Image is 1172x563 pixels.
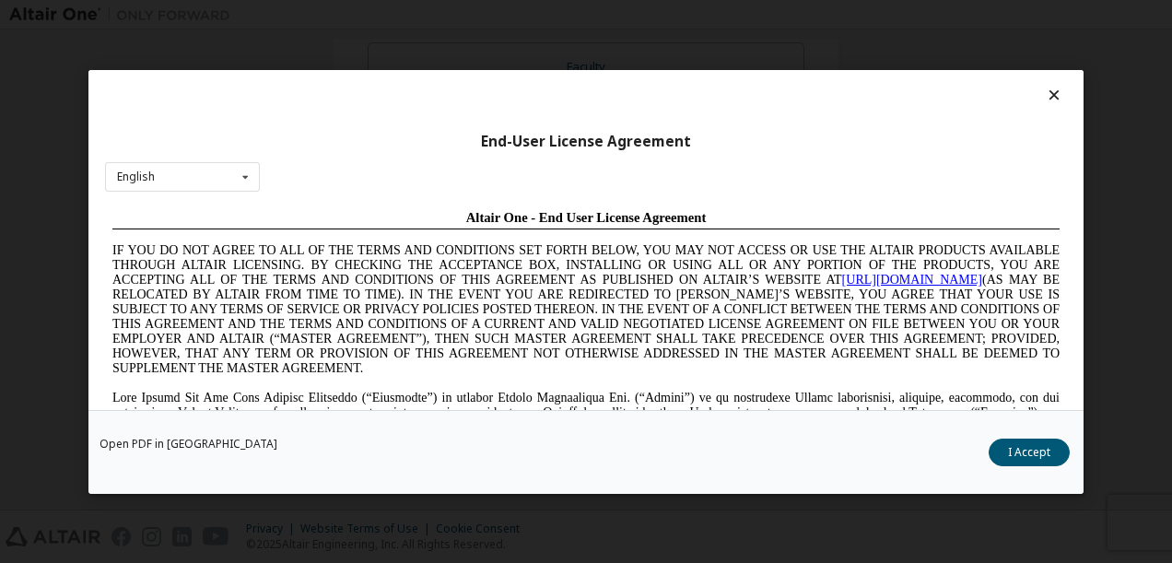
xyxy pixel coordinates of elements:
span: Lore Ipsumd Sit Ame Cons Adipisc Elitseddo (“Eiusmodte”) in utlabor Etdolo Magnaaliqua Eni. (“Adm... [7,188,955,320]
a: Open PDF in [GEOGRAPHIC_DATA] [100,438,277,449]
a: [URL][DOMAIN_NAME] [737,70,877,84]
span: Altair One - End User License Agreement [361,7,602,22]
div: End-User License Agreement [105,132,1067,150]
span: IF YOU DO NOT AGREE TO ALL OF THE TERMS AND CONDITIONS SET FORTH BELOW, YOU MAY NOT ACCESS OR USE... [7,41,955,172]
button: I Accept [989,438,1070,465]
div: English [117,171,155,182]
